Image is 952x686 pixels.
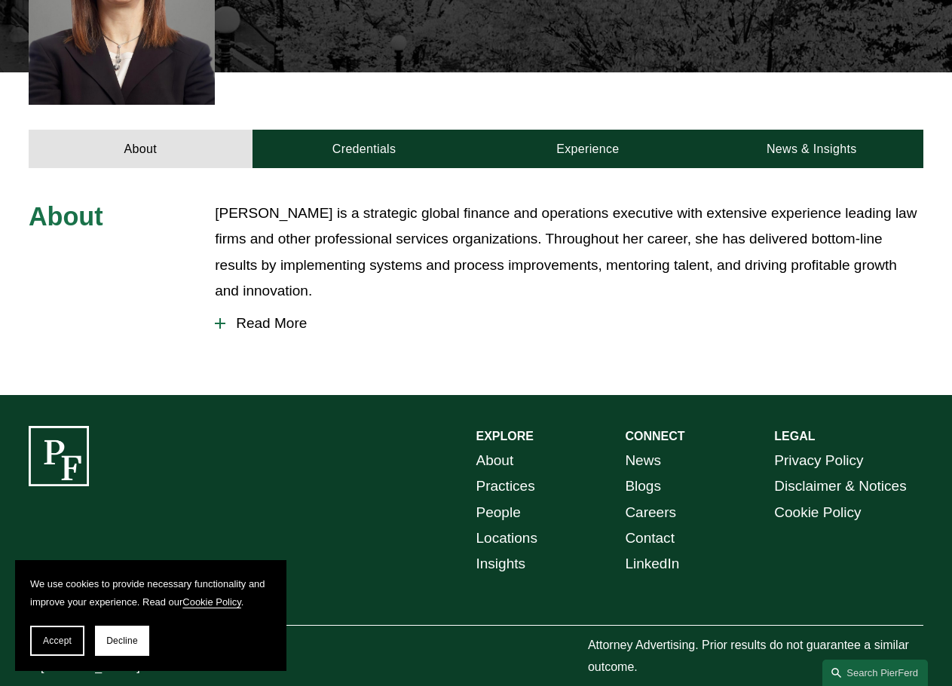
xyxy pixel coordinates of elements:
a: News & Insights [699,130,923,168]
a: People [476,500,521,525]
button: Decline [95,626,149,656]
a: Cookie Policy [774,500,861,525]
a: Locations [476,525,537,551]
a: LinkedIn [625,551,679,577]
strong: LEGAL [774,430,815,443]
button: Read More [215,304,923,343]
p: [PERSON_NAME] is a strategic global finance and operations executive with extensive experience le... [215,201,923,304]
button: Accept [30,626,84,656]
a: Cookie Policy [182,596,241,608]
span: Accept [43,635,72,646]
a: Contact [625,525,675,551]
a: Credentials [253,130,476,168]
a: Practices [476,473,535,499]
a: Search this site [822,660,928,686]
span: Read More [225,315,923,332]
p: Attorney Advertising. Prior results do not guarantee a similar outcome. [588,635,923,678]
a: Careers [625,500,676,525]
a: News [625,448,661,473]
a: Insights [476,551,526,577]
strong: EXPLORE [476,430,534,443]
a: Experience [476,130,700,168]
strong: CONNECT [625,430,684,443]
section: Cookie banner [15,560,286,671]
span: Decline [106,635,138,646]
a: Blogs [625,473,661,499]
a: About [476,448,514,473]
a: Disclaimer & Notices [774,473,906,499]
p: We use cookies to provide necessary functionality and improve your experience. Read our . [30,575,271,611]
a: About [29,130,253,168]
span: About [29,202,103,231]
a: Privacy Policy [774,448,863,473]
